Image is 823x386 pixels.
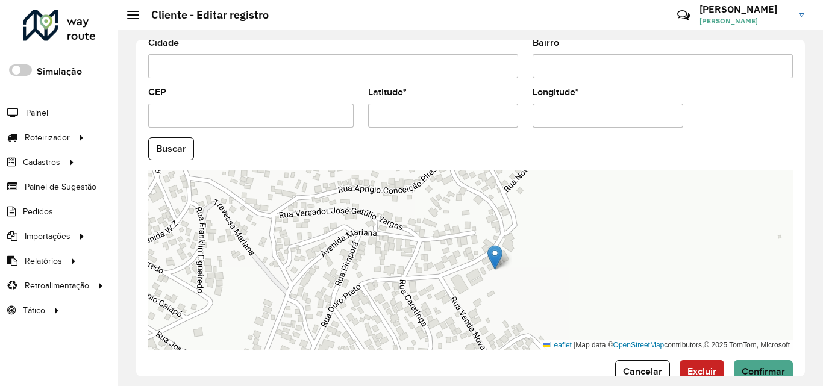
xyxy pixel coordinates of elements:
[148,137,194,160] button: Buscar
[23,156,60,169] span: Cadastros
[25,279,89,292] span: Retroalimentação
[615,360,670,383] button: Cancelar
[148,36,179,50] label: Cidade
[25,255,62,267] span: Relatórios
[533,36,559,50] label: Bairro
[148,85,166,99] label: CEP
[37,64,82,79] label: Simulação
[23,205,53,218] span: Pedidos
[368,85,407,99] label: Latitude
[25,181,96,193] span: Painel de Sugestão
[687,366,716,376] span: Excluir
[699,16,790,26] span: [PERSON_NAME]
[25,131,70,144] span: Roteirizador
[26,107,48,119] span: Painel
[613,341,665,349] a: OpenStreetMap
[540,340,793,350] div: Map data © contributors,© 2025 TomTom, Microsoft
[543,341,572,349] a: Leaflet
[680,360,724,383] button: Excluir
[671,2,696,28] a: Contato Rápido
[23,304,45,317] span: Tático
[699,4,790,15] h3: [PERSON_NAME]
[734,360,793,383] button: Confirmar
[574,341,575,349] span: |
[139,8,269,22] h2: Cliente - Editar registro
[487,245,502,270] img: Marker
[623,366,662,376] span: Cancelar
[25,230,70,243] span: Importações
[742,366,785,376] span: Confirmar
[533,85,579,99] label: Longitude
